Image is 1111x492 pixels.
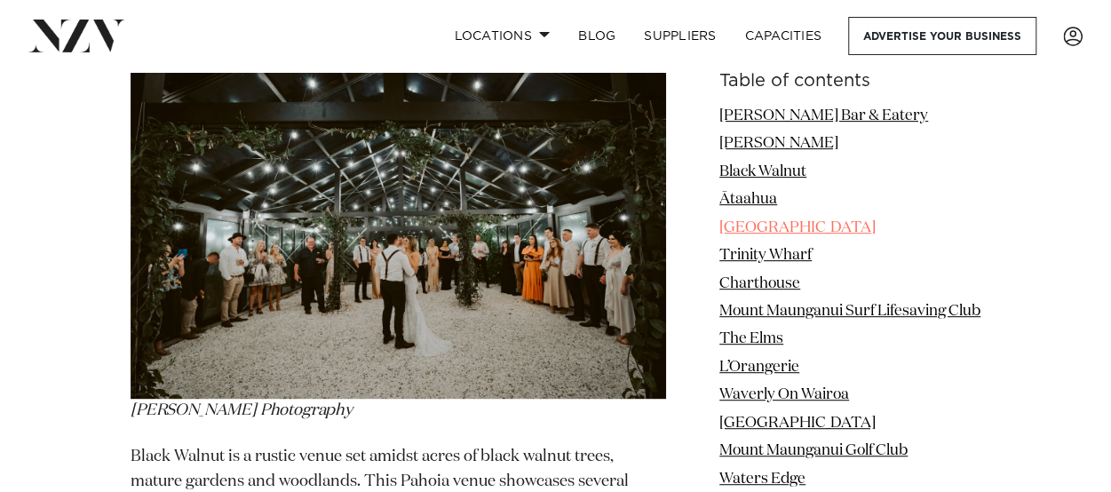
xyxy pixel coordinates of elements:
a: Waters Edge [719,472,805,487]
a: [PERSON_NAME] [719,136,838,151]
a: Advertise your business [848,17,1036,55]
img: nzv-logo.png [28,20,125,52]
a: [GEOGRAPHIC_DATA] [719,220,876,235]
a: Capacities [731,17,837,55]
span: [PERSON_NAME] Photography [131,402,353,418]
a: Mount Maunganui Golf Club [719,443,908,458]
a: Charthouse [719,276,800,291]
a: L’Orangerie [719,360,799,375]
h6: Table of contents [719,72,980,91]
a: Trinity Wharf [719,248,812,263]
a: Mount Maunganui Surf Lifesaving Club [719,304,980,319]
a: Locations [440,17,564,55]
a: [PERSON_NAME] Bar & Eatery [719,108,928,123]
a: [GEOGRAPHIC_DATA] [719,416,876,431]
a: Waverly On Wairoa [719,387,849,402]
a: BLOG [564,17,630,55]
a: Black Walnut [719,164,806,179]
a: The Elms [719,332,783,347]
a: SUPPLIERS [630,17,730,55]
a: Ātaahua [719,192,777,207]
